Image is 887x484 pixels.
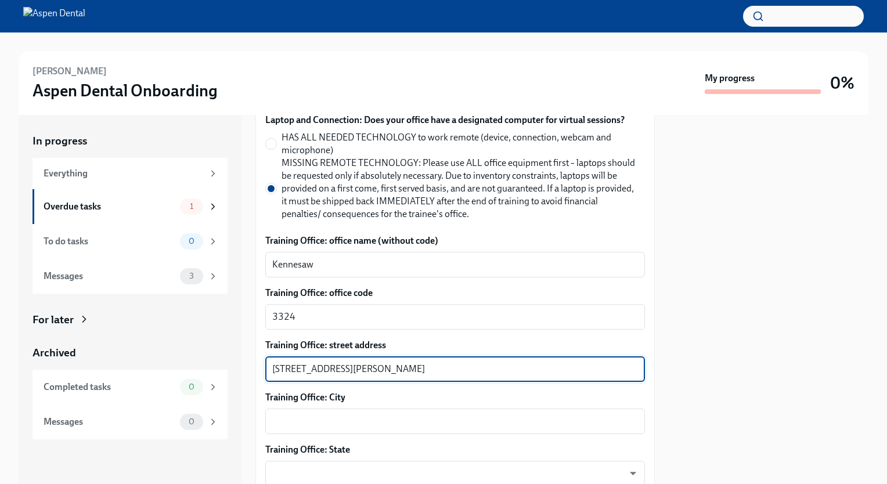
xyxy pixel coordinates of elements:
[705,72,755,85] strong: My progress
[265,114,645,127] label: Laptop and Connection: Does your office have a designated computer for virtual sessions?
[44,235,175,248] div: To do tasks
[44,167,203,180] div: Everything
[33,345,228,360] a: Archived
[44,200,175,213] div: Overdue tasks
[33,259,228,294] a: Messages3
[33,189,228,224] a: Overdue tasks1
[33,224,228,259] a: To do tasks0
[182,237,201,245] span: 0
[182,272,201,280] span: 3
[33,312,228,327] a: For later
[272,258,638,272] textarea: Kennesaw
[265,339,645,352] label: Training Office: street address
[33,312,74,327] div: For later
[282,131,636,157] span: HAS ALL NEEDED TECHNOLOGY to work remote (device, connection, webcam and microphone)
[33,404,228,439] a: Messages0
[33,65,107,78] h6: [PERSON_NAME]
[44,416,175,428] div: Messages
[183,202,200,211] span: 1
[44,270,175,283] div: Messages
[830,73,854,93] h3: 0%
[33,133,228,149] a: In progress
[272,362,638,376] textarea: [STREET_ADDRESS][PERSON_NAME]
[265,287,645,299] label: Training Office: office code
[182,417,201,426] span: 0
[272,310,638,324] textarea: 3324
[282,157,636,221] span: MISSING REMOTE TECHNOLOGY: Please use ALL office equipment first – laptops should be requested on...
[33,158,228,189] a: Everything
[23,7,85,26] img: Aspen Dental
[265,391,645,404] label: Training Office: City
[33,370,228,404] a: Completed tasks0
[265,234,645,247] label: Training Office: office name (without code)
[44,381,175,393] div: Completed tasks
[33,80,218,101] h3: Aspen Dental Onboarding
[265,443,645,456] label: Training Office: State
[182,382,201,391] span: 0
